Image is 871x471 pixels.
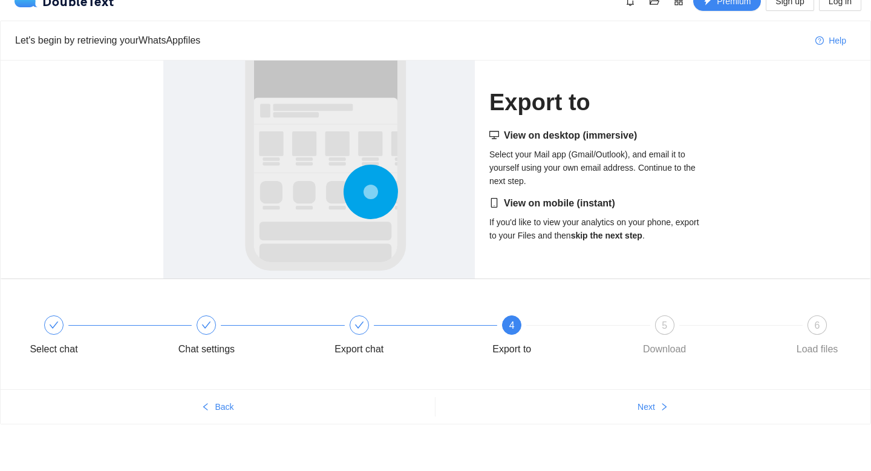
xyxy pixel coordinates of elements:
[630,315,782,359] div: 5Download
[638,400,655,413] span: Next
[49,320,59,330] span: check
[215,400,233,413] span: Back
[660,403,668,412] span: right
[815,320,820,331] span: 6
[201,403,210,412] span: left
[797,340,838,359] div: Load files
[489,196,708,211] h5: View on mobile (instant)
[571,231,642,240] strong: skip the next step
[477,315,629,359] div: 4Export to
[324,315,477,359] div: Export chat
[489,196,708,242] div: If you'd like to view your analytics on your phone, export to your Files and then .
[782,315,852,359] div: 6Load files
[492,340,531,359] div: Export to
[829,34,846,47] span: Help
[815,36,824,46] span: question-circle
[30,340,77,359] div: Select chat
[15,33,806,48] div: Let's begin by retrieving your WhatsApp files
[334,340,383,359] div: Export chat
[509,320,515,331] span: 4
[435,397,870,417] button: Nextright
[489,198,499,208] span: mobile
[201,320,211,330] span: check
[171,315,324,359] div: Chat settings
[1,397,435,417] button: leftBack
[489,130,499,140] span: desktop
[19,315,171,359] div: Select chat
[489,128,708,188] div: Select your Mail app (Gmail/Outlook), and email it to yourself using your own email address. Cont...
[354,320,364,330] span: check
[489,128,708,143] h5: View on desktop (immersive)
[643,340,686,359] div: Download
[178,340,235,359] div: Chat settings
[662,320,667,331] span: 5
[806,31,856,50] button: question-circleHelp
[489,88,708,117] h1: Export to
